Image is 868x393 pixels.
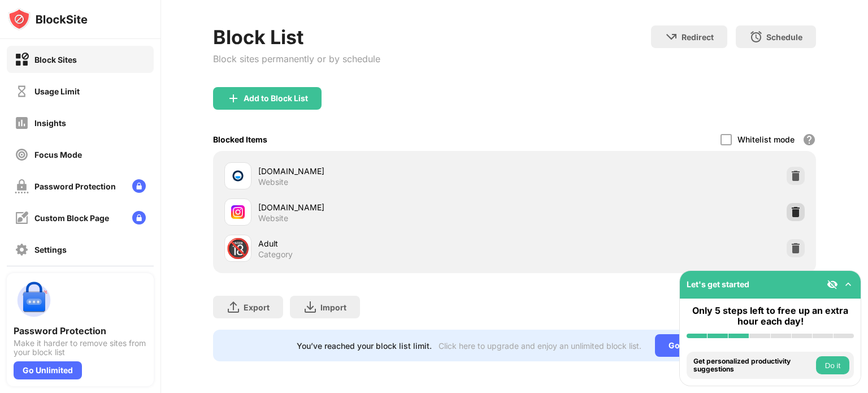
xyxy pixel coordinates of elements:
div: Settings [34,245,67,254]
img: password-protection-off.svg [15,179,29,193]
div: Password Protection [14,325,147,336]
div: Usage Limit [34,87,80,96]
img: push-password-protection.svg [14,280,54,321]
button: Do it [816,356,849,374]
div: Insights [34,118,66,128]
img: settings-off.svg [15,243,29,257]
img: block-on.svg [15,53,29,67]
img: favicons [231,205,245,219]
div: Custom Block Page [34,213,109,223]
div: Category [258,249,293,260]
img: lock-menu.svg [132,179,146,193]
div: Whitelist mode [737,135,795,144]
img: favicons [231,169,245,183]
img: eye-not-visible.svg [827,279,838,290]
div: [DOMAIN_NAME] [258,201,514,213]
img: customize-block-page-off.svg [15,211,29,225]
div: [DOMAIN_NAME] [258,165,514,177]
img: focus-off.svg [15,148,29,162]
div: Import [320,303,346,312]
div: Focus Mode [34,150,82,159]
div: Go Unlimited [14,361,82,379]
div: Only 5 steps left to free up an extra hour each day! [687,305,854,327]
div: Block Sites [34,55,77,64]
div: Adult [258,237,514,249]
img: lock-menu.svg [132,211,146,224]
div: Click here to upgrade and enjoy an unlimited block list. [439,341,641,351]
div: Block sites permanently or by schedule [213,53,380,64]
img: time-usage-off.svg [15,84,29,98]
div: Blocked Items [213,135,267,144]
div: Schedule [766,32,802,42]
div: 🔞 [226,237,250,260]
div: Password Protection [34,182,116,191]
div: Export [244,303,270,312]
div: Block List [213,25,380,49]
div: Go Unlimited [655,334,732,357]
img: logo-blocksite.svg [8,8,88,31]
img: insights-off.svg [15,116,29,130]
div: Website [258,213,288,223]
div: Let's get started [687,279,749,289]
div: You’ve reached your block list limit. [297,341,432,351]
div: Get personalized productivity suggestions [693,357,813,374]
div: Website [258,177,288,187]
div: Add to Block List [244,94,308,103]
div: Redirect [682,32,714,42]
div: Make it harder to remove sites from your block list [14,339,147,357]
img: omni-setup-toggle.svg [843,279,854,290]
